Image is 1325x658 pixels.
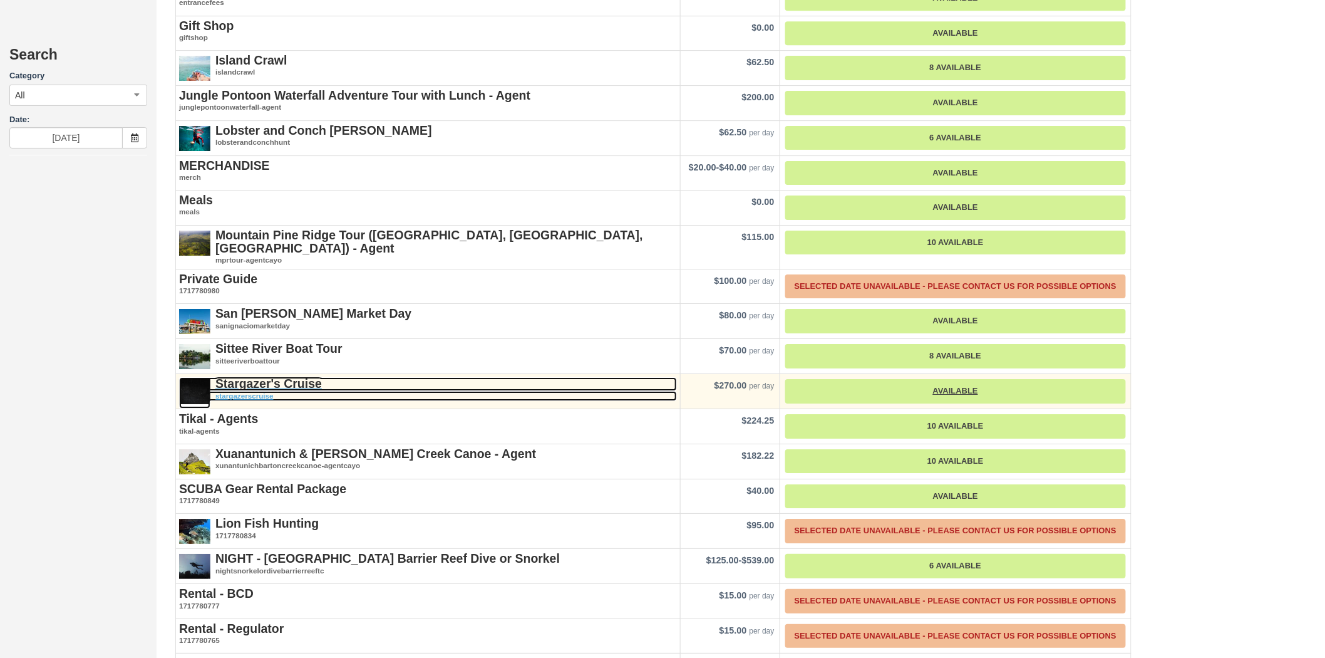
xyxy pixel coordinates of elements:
[179,172,677,183] em: merch
[179,461,677,471] em: xunantunichbartoncreekcanoe-agentcayo
[714,380,747,390] span: $270.00
[179,635,677,646] em: 1717780765
[179,321,677,332] em: sanignaciomarketday
[750,627,775,635] em: per day
[179,229,677,266] a: Mountain Pine Ridge Tour ([GEOGRAPHIC_DATA], [GEOGRAPHIC_DATA], [GEOGRAPHIC_DATA]) - Agentmprtour...
[179,377,677,401] a: Stargazer's Cruisestargazerscruise
[179,601,677,612] em: 1717780777
[179,159,677,183] a: MERCHANDISEmerch
[750,128,775,137] em: per day
[750,347,775,355] em: per day
[742,555,775,565] span: $539.00
[215,342,343,355] strong: Sittee River Boat Tour
[785,196,1126,220] a: Available
[179,159,270,172] strong: MERCHANDISE
[179,124,677,148] a: Lobster and Conch [PERSON_NAME]lobsterandconchhunt
[215,306,411,320] strong: San [PERSON_NAME] Market Day
[179,229,210,260] img: S282-1
[179,566,677,577] em: nightsnorkelordivebarrierreeftc
[785,56,1126,80] a: 8 Available
[742,415,775,426] span: $224.25
[179,19,677,43] a: Gift Shopgiftshop
[719,590,747,600] span: $15.00
[750,164,775,172] em: per day
[179,447,210,479] img: S280-1
[179,102,677,113] em: junglepontoonwaterfall-agent
[179,307,677,331] a: San [PERSON_NAME] Market Daysanignaciomarketday
[714,276,747,286] span: $100.00
[15,89,25,102] span: All
[750,311,775,320] em: per day
[706,555,739,565] span: $125.00
[179,552,210,583] img: S297-1
[742,451,775,461] span: $182.22
[742,92,775,102] span: $200.00
[785,519,1126,543] a: Selected Date Unavailable - Please contact us for possible options
[179,88,530,102] strong: Jungle Pontoon Waterfall Adventure Tour with Lunch - Agent
[215,123,432,137] strong: Lobster and Conch [PERSON_NAME]
[215,377,322,390] strong: Stargazer's Cruise
[750,277,775,286] em: per day
[179,531,677,541] em: 1717780834
[179,272,257,286] strong: Private Guide
[215,228,643,255] strong: Mountain Pine Ridge Tour ([GEOGRAPHIC_DATA], [GEOGRAPHIC_DATA], [GEOGRAPHIC_DATA]) - Agent
[179,89,677,113] a: Jungle Pontoon Waterfall Adventure Tour with Lunch - Agentjunglepontoonwaterfall-agent
[9,70,147,82] label: Category
[785,91,1126,115] a: Available
[750,592,775,600] em: per day
[752,23,775,33] span: $0.00
[179,587,254,600] strong: Rental - BCD
[179,622,677,646] a: Rental - Regulator1717780765
[179,412,258,426] strong: Tikal - Agents
[179,496,677,506] em: 1717780849
[179,124,210,155] img: S306-1
[179,19,234,33] strong: Gift Shop
[785,126,1126,150] a: 6 Available
[179,447,677,471] a: Xuanantunich & [PERSON_NAME] Creek Canoe - Agentxunantunichbartoncreekcanoe-agentcayo
[785,344,1126,368] a: 8 Available
[747,520,775,530] span: $95.00
[9,47,147,70] h2: Search
[9,85,147,106] button: All
[785,484,1126,509] a: Available
[785,161,1126,185] a: Available
[785,589,1126,614] a: Selected Date Unavailable - Please contact us for possible options
[785,274,1126,299] a: Selected Date Unavailable - Please contact us for possible options
[179,412,677,436] a: Tikal - Agentstikal-agents
[785,21,1126,46] a: Available
[719,345,747,355] span: $70.00
[179,483,677,506] a: SCUBA Gear Rental Package1717780849
[179,587,677,611] a: Rental - BCD1717780777
[179,286,677,296] em: 1717780980
[179,622,284,635] strong: Rental - Regulator
[689,162,716,172] span: $20.00
[179,552,677,576] a: NIGHT - [GEOGRAPHIC_DATA] Barrier Reef Dive or Snorkelnightsnorkelordivebarrierreeftc
[179,391,677,402] em: stargazerscruise
[215,516,319,530] strong: Lion Fish Hunting
[179,255,677,266] em: mprtour-agentcayo
[747,57,775,67] span: $62.50
[179,67,677,78] em: islandcrawl
[747,486,775,496] span: $40.00
[785,231,1126,255] a: 10 Available
[179,273,677,296] a: Private Guide1717780980
[179,207,677,217] em: meals
[750,382,775,390] em: per day
[179,517,210,548] img: S62-1
[689,162,747,172] span: -
[785,379,1126,404] a: Available
[179,356,677,367] em: sitteeriverboattour
[179,377,210,409] img: S308-1
[179,342,677,366] a: Sittee River Boat Toursitteeriverboattour
[785,554,1126,578] a: 6 Available
[179,137,677,148] em: lobsterandconchhunt
[215,447,536,461] strong: Xuanantunich & [PERSON_NAME] Creek Canoe - Agent
[706,555,775,565] span: -
[179,193,213,207] strong: Meals
[179,54,210,85] img: S305-1
[179,517,677,541] a: Lion Fish Hunting1717780834
[719,310,747,320] span: $80.00
[785,624,1126,649] a: Selected Date Unavailable - Please contact us for possible options
[719,127,747,137] span: $62.50
[719,162,747,172] span: $40.00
